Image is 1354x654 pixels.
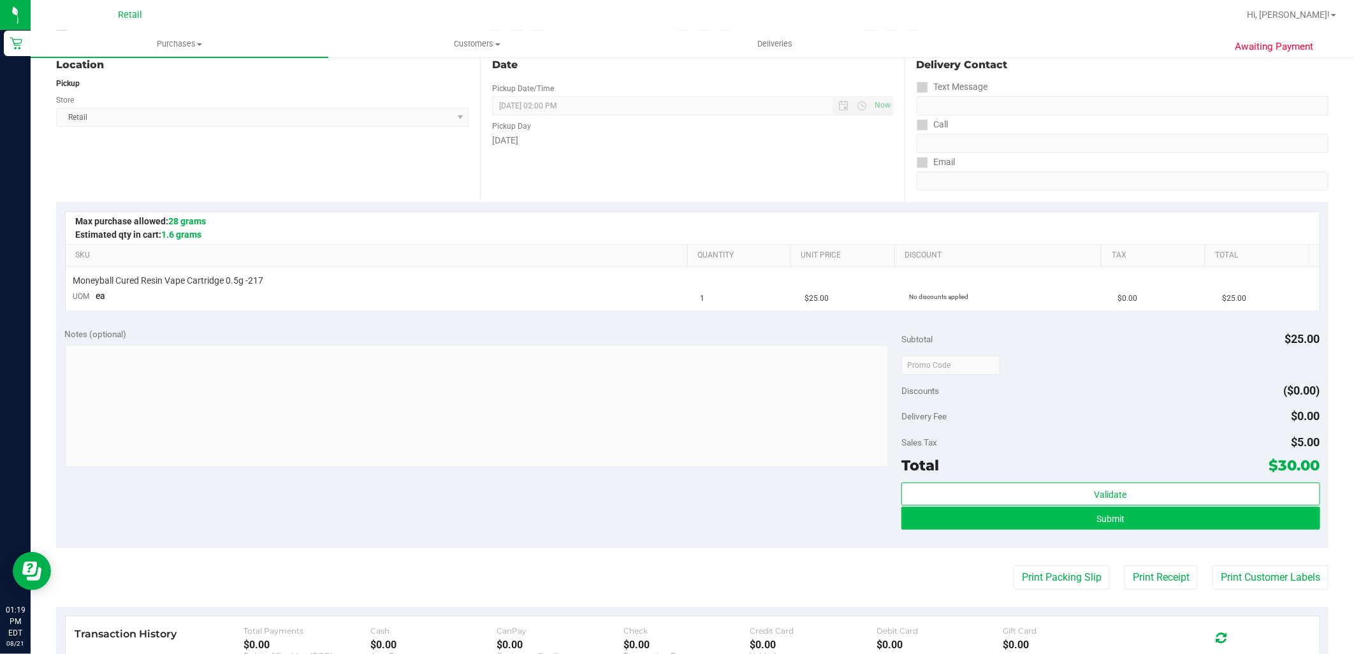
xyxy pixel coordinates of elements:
input: Promo Code [901,356,1000,375]
span: Max purchase allowed: [75,216,206,226]
span: $25.00 [1285,332,1320,345]
span: Notes (optional) [65,329,127,339]
div: CanPay [497,626,623,636]
span: Deliveries [740,38,810,50]
input: Format: (999) 999-9999 [917,96,1329,115]
a: Customers [328,31,626,57]
div: Debit Card [877,626,1003,636]
span: ($0.00) [1284,384,1320,397]
a: Quantity [697,251,786,261]
div: $0.00 [1003,639,1130,651]
strong: Pickup [56,79,80,88]
span: Total [901,456,939,474]
label: Store [56,94,74,106]
span: 1.6 grams [161,229,201,240]
span: Hi, [PERSON_NAME]! [1247,10,1330,20]
span: Validate [1095,490,1127,500]
p: 08/21 [6,639,25,648]
span: 28 grams [168,216,206,226]
span: Customers [329,38,625,50]
span: Moneyball Cured Resin Vape Cartridge 0.5g -217 [73,275,264,287]
div: $0.00 [370,639,497,651]
span: Sales Tax [901,437,937,447]
div: $0.00 [497,639,623,651]
div: Cash [370,626,497,636]
a: Deliveries [626,31,924,57]
label: Email [917,153,956,171]
span: $0.00 [1292,409,1320,423]
p: 01:19 PM EDT [6,604,25,639]
div: Gift Card [1003,626,1130,636]
a: Tax [1112,251,1200,261]
div: Check [623,626,750,636]
a: Unit Price [801,251,889,261]
span: Retail [118,10,142,20]
button: Print Receipt [1125,565,1198,590]
span: $25.00 [1223,293,1247,305]
span: Delivery Fee [901,411,947,421]
span: Estimated qty in cart: [75,229,201,240]
span: No discounts applied [909,293,968,300]
button: Submit [901,507,1320,530]
span: Awaiting Payment [1235,40,1313,54]
div: Location [56,57,469,73]
div: $0.00 [877,639,1003,651]
span: Purchases [31,38,328,50]
a: Discount [905,251,1096,261]
span: UOM [73,292,90,301]
div: Delivery Contact [917,57,1329,73]
a: SKU [75,251,682,261]
label: Pickup Day [492,120,531,132]
span: $5.00 [1292,435,1320,449]
label: Text Message [917,78,988,96]
iframe: Resource center [13,552,51,590]
div: $0.00 [750,639,877,651]
span: 1 [700,293,704,305]
span: Submit [1096,514,1125,524]
button: Print Customer Labels [1212,565,1329,590]
span: Subtotal [901,334,933,344]
div: [DATE] [492,134,892,147]
div: Total Payments [244,626,370,636]
input: Format: (999) 999-9999 [917,134,1329,153]
div: Credit Card [750,626,877,636]
a: Purchases [31,31,328,57]
label: Pickup Date/Time [492,83,554,94]
span: $0.00 [1118,293,1138,305]
inline-svg: Retail [10,37,22,50]
span: $30.00 [1269,456,1320,474]
span: ea [96,291,106,301]
span: $25.00 [804,293,829,305]
span: Discounts [901,379,939,402]
button: Validate [901,483,1320,505]
label: Call [917,115,949,134]
div: Date [492,57,892,73]
a: Total [1215,251,1304,261]
button: Print Packing Slip [1014,565,1110,590]
div: $0.00 [244,639,370,651]
div: $0.00 [623,639,750,651]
